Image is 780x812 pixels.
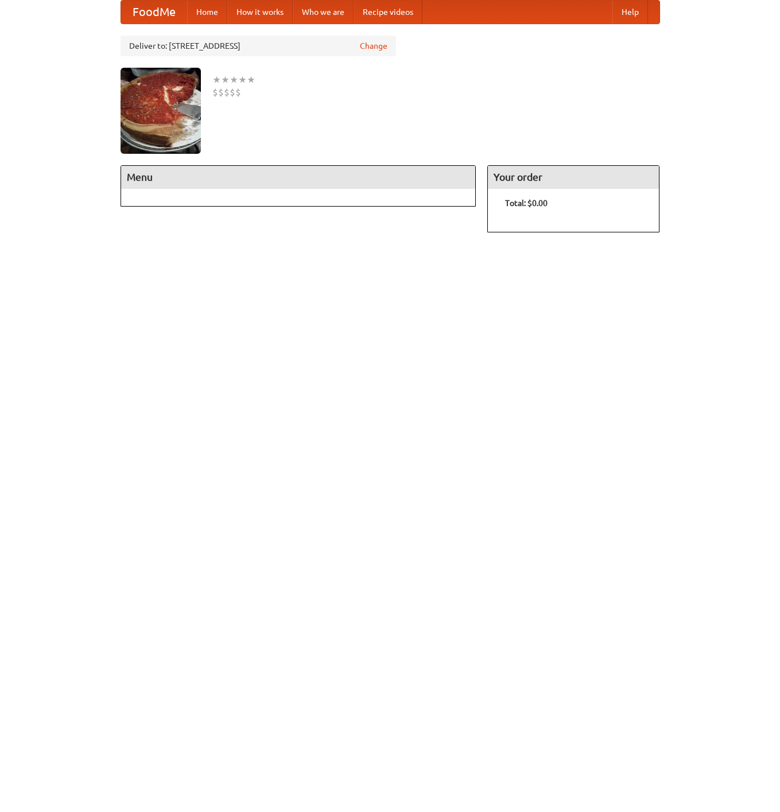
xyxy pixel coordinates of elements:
a: Who we are [293,1,354,24]
a: Change [360,40,387,52]
a: FoodMe [121,1,187,24]
h4: Your order [488,166,659,189]
li: $ [224,86,230,99]
li: ★ [247,73,255,86]
div: Deliver to: [STREET_ADDRESS] [121,36,396,56]
li: ★ [238,73,247,86]
li: $ [235,86,241,99]
a: How it works [227,1,293,24]
li: ★ [221,73,230,86]
a: Home [187,1,227,24]
b: Total: $0.00 [505,199,548,208]
li: ★ [212,73,221,86]
li: ★ [230,73,238,86]
img: angular.jpg [121,68,201,154]
a: Help [612,1,648,24]
h4: Menu [121,166,476,189]
li: $ [230,86,235,99]
a: Recipe videos [354,1,422,24]
li: $ [212,86,218,99]
li: $ [218,86,224,99]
